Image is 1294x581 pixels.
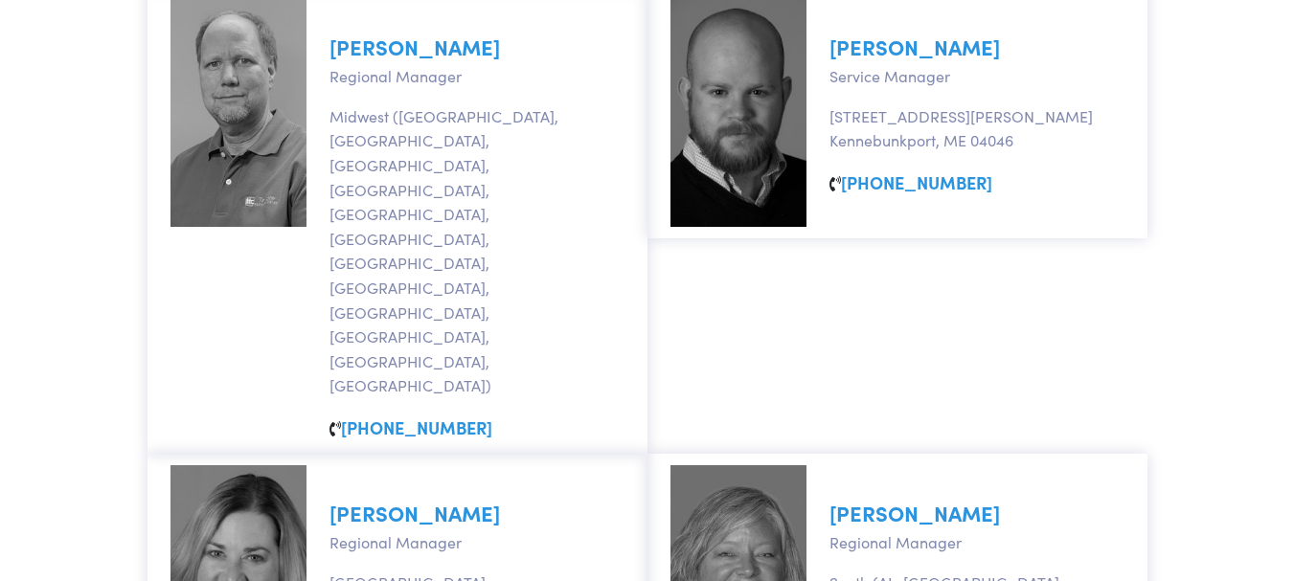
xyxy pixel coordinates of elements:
a: [PHONE_NUMBER] [341,415,492,439]
p: Service Manager [829,64,1124,89]
p: [STREET_ADDRESS][PERSON_NAME] Kennebunkport, ME 04046 [829,104,1124,153]
a: [PERSON_NAME] [329,32,500,61]
a: [PERSON_NAME] [329,498,500,527]
p: Midwest ([GEOGRAPHIC_DATA], [GEOGRAPHIC_DATA], [GEOGRAPHIC_DATA], [GEOGRAPHIC_DATA], [GEOGRAPHIC_... [329,104,624,398]
p: Regional Manager [329,530,624,555]
a: [PERSON_NAME] [829,498,1000,527]
p: Regional Manager [829,530,1124,555]
p: Regional Manager [329,64,624,89]
a: [PHONE_NUMBER] [841,170,992,194]
a: [PERSON_NAME] [829,32,1000,61]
